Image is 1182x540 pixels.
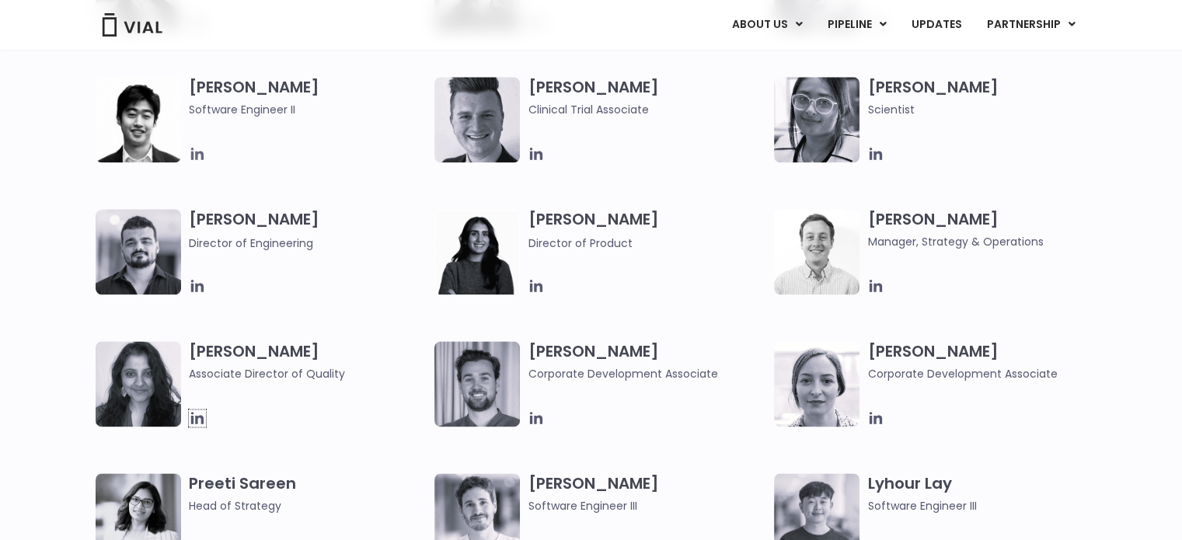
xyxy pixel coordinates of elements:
img: Kyle Mayfield [774,209,859,294]
img: Headshot of smiling woman named Anjali [774,77,859,162]
img: Jason Zhang [96,77,181,162]
h3: [PERSON_NAME] [189,77,427,118]
span: Corporate Development Associate [867,365,1106,382]
span: Associate Director of Quality [189,365,427,382]
a: UPDATES [898,12,973,38]
span: Corporate Development Associate [528,365,766,382]
img: Headshot of smiling woman named Beatrice [774,341,859,427]
h3: Preeti Sareen [189,473,427,514]
img: Image of smiling man named Thomas [434,341,520,427]
span: Director of Product [528,235,632,251]
h3: [PERSON_NAME] [528,473,766,514]
h3: [PERSON_NAME] [528,341,766,382]
h3: [PERSON_NAME] [189,209,427,252]
img: Igor [96,209,181,294]
a: PIPELINEMenu Toggle [814,12,898,38]
img: Headshot of smiling man named Collin [434,77,520,162]
span: Software Engineer III [867,497,1106,514]
img: Vial Logo [101,13,163,37]
a: PARTNERSHIPMenu Toggle [974,12,1087,38]
span: Director of Engineering [189,235,313,251]
span: Scientist [867,101,1106,118]
h3: [PERSON_NAME] [528,209,766,252]
h3: [PERSON_NAME] [528,77,766,118]
h3: [PERSON_NAME] [867,209,1106,250]
span: Clinical Trial Associate [528,101,766,118]
span: Software Engineer III [528,497,766,514]
img: Headshot of smiling woman named Bhavika [96,341,181,427]
img: Smiling woman named Ira [434,209,520,294]
h3: [PERSON_NAME] [867,77,1106,118]
span: Manager, Strategy & Operations [867,233,1106,250]
h3: Lyhour Lay [867,473,1106,514]
h3: [PERSON_NAME] [189,341,427,382]
a: ABOUT USMenu Toggle [719,12,814,38]
span: Software Engineer II [189,101,427,118]
span: Head of Strategy [189,497,427,514]
h3: [PERSON_NAME] [867,341,1106,382]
